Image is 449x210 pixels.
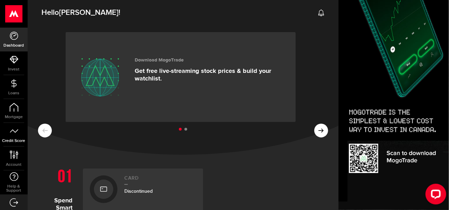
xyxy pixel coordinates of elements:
a: Download MogoTrade Get free live-streaming stock prices & build your watchlist. [66,32,296,122]
p: Get free live-streaming stock prices & build your watchlist. [135,67,285,83]
span: Discontinued [124,188,153,194]
span: Hello ! [41,6,120,20]
iframe: LiveChat chat widget [420,181,449,210]
span: [PERSON_NAME] [59,8,118,17]
h2: Card [124,175,196,185]
h3: Download MogoTrade [135,57,285,63]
